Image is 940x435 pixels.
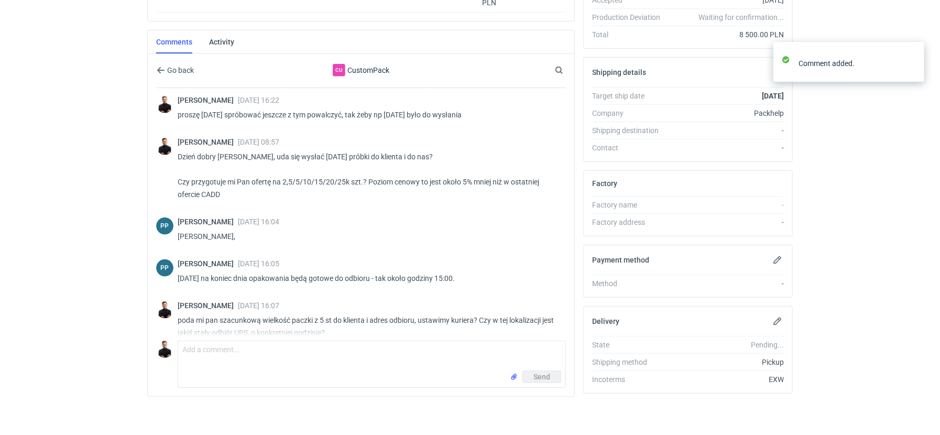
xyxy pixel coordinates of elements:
[156,64,194,77] button: Go back
[156,30,192,53] a: Comments
[669,143,784,153] div: -
[592,340,669,350] div: State
[238,96,279,104] span: [DATE] 16:22
[553,64,586,77] input: Search
[209,30,234,53] a: Activity
[669,374,784,385] div: EXW
[669,278,784,289] div: -
[178,108,558,121] p: proszę [DATE] spróbować jeszcze z tym powalczyć, tak żeby np [DATE] było do wysłania
[799,58,909,69] div: Comment added.
[156,217,173,235] div: Paweł Puch
[592,374,669,385] div: Incoterms
[592,29,669,40] div: Total
[178,150,558,201] p: Dzień dobry [PERSON_NAME], uda się wysłać [DATE] próbki do klienta i do nas? Czy przygotuje mi Pa...
[333,64,345,77] div: CustomPack
[592,108,669,118] div: Company
[178,230,558,243] p: [PERSON_NAME],
[156,341,173,358] img: Tomasz Kubiak
[592,256,649,264] h2: Payment method
[669,217,784,227] div: -
[592,91,669,101] div: Target ship date
[275,64,447,77] div: CustomPack
[533,373,550,380] span: Send
[238,301,279,310] span: [DATE] 16:07
[178,138,238,146] span: [PERSON_NAME]
[156,217,173,235] figcaption: PP
[592,317,619,325] h2: Delivery
[178,96,238,104] span: [PERSON_NAME]
[669,108,784,118] div: Packhelp
[698,12,784,23] em: Waiting for confirmation...
[156,96,173,113] img: Tomasz Kubiak
[178,314,558,339] p: poda mi pan szacunkową wielkość paczki z 5 st do klienta i adres odbioru, ustawimy kuriera? Czy w...
[771,315,784,328] button: Edit delivery details
[178,301,238,310] span: [PERSON_NAME]
[592,200,669,210] div: Factory name
[592,143,669,153] div: Contact
[178,272,558,285] p: [DATE] na koniec dnia opakowania będą gotowe do odbioru - tak około godziny 15:00.
[592,125,669,136] div: Shipping destination
[165,67,194,74] span: Go back
[669,200,784,210] div: -
[751,341,784,349] em: Pending...
[669,29,784,40] div: 8 500.00 PLN
[592,357,669,367] div: Shipping method
[156,259,173,277] figcaption: PP
[592,217,669,227] div: Factory address
[592,179,617,188] h2: Factory
[156,138,173,155] img: Tomasz Kubiak
[178,217,238,226] span: [PERSON_NAME]
[238,217,279,226] span: [DATE] 16:04
[522,371,561,383] button: Send
[669,125,784,136] div: -
[238,259,279,268] span: [DATE] 16:05
[156,259,173,277] div: Paweł Puch
[762,92,784,100] strong: [DATE]
[333,64,345,77] figcaption: Cu
[178,259,238,268] span: [PERSON_NAME]
[156,301,173,319] img: Tomasz Kubiak
[238,138,279,146] span: [DATE] 08:57
[592,68,646,77] h2: Shipping details
[592,12,669,23] div: Production Deviation
[771,254,784,266] button: Edit payment method
[909,58,916,69] button: close
[669,357,784,367] div: Pickup
[592,278,669,289] div: Method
